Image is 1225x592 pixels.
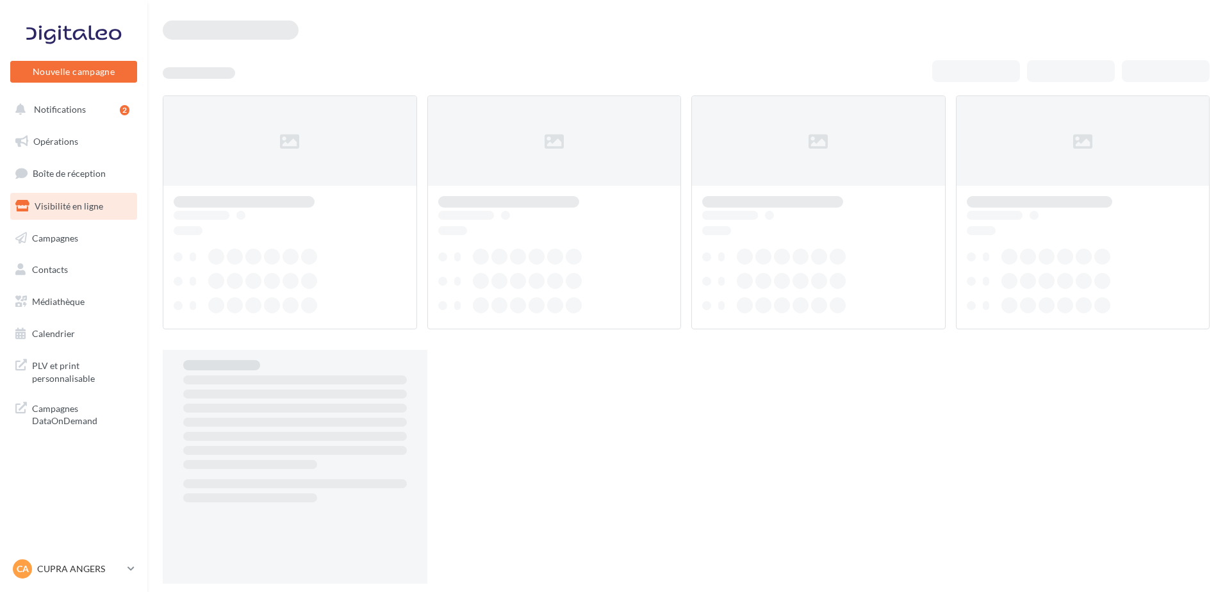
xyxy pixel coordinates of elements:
[33,168,106,179] span: Boîte de réception
[8,193,140,220] a: Visibilité en ligne
[8,320,140,347] a: Calendrier
[10,557,137,581] a: CA CUPRA ANGERS
[8,288,140,315] a: Médiathèque
[8,160,140,187] a: Boîte de réception
[32,264,68,275] span: Contacts
[8,96,135,123] button: Notifications 2
[37,563,122,575] p: CUPRA ANGERS
[32,296,85,307] span: Médiathèque
[32,357,132,384] span: PLV et print personnalisable
[10,61,137,83] button: Nouvelle campagne
[32,328,75,339] span: Calendrier
[8,395,140,432] a: Campagnes DataOnDemand
[8,256,140,283] a: Contacts
[17,563,29,575] span: CA
[32,232,78,243] span: Campagnes
[33,136,78,147] span: Opérations
[32,400,132,427] span: Campagnes DataOnDemand
[120,105,129,115] div: 2
[8,352,140,390] a: PLV et print personnalisable
[34,104,86,115] span: Notifications
[8,128,140,155] a: Opérations
[35,201,103,211] span: Visibilité en ligne
[8,225,140,252] a: Campagnes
